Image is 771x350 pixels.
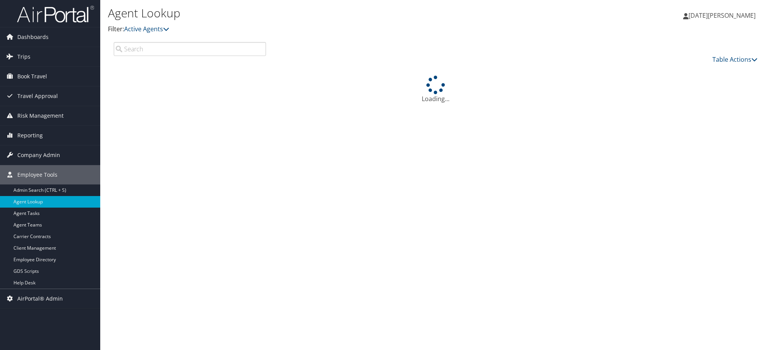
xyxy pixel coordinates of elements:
[17,145,60,165] span: Company Admin
[689,11,756,20] span: [DATE][PERSON_NAME]
[17,289,63,308] span: AirPortal® Admin
[114,42,266,56] input: Search
[17,67,47,86] span: Book Travel
[17,86,58,106] span: Travel Approval
[17,5,94,23] img: airportal-logo.png
[108,5,545,21] h1: Agent Lookup
[17,126,43,145] span: Reporting
[17,27,49,47] span: Dashboards
[108,24,545,34] p: Filter:
[124,25,169,33] a: Active Agents
[17,165,57,184] span: Employee Tools
[17,47,30,66] span: Trips
[712,55,758,64] a: Table Actions
[17,106,64,125] span: Risk Management
[683,4,763,27] a: [DATE][PERSON_NAME]
[108,76,763,103] div: Loading...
